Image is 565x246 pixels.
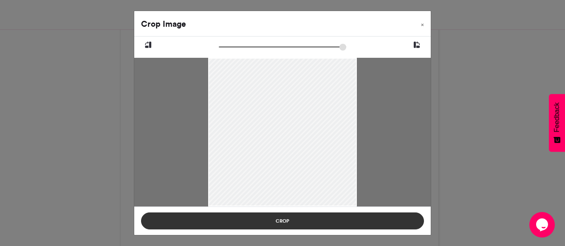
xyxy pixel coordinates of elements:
button: Feedback - Show survey [549,94,565,152]
h4: Crop Image [141,18,186,30]
span: Feedback [553,102,561,132]
span: × [421,22,424,27]
iframe: chat widget [529,212,557,238]
button: Crop [141,212,424,229]
button: Close [414,11,431,35]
